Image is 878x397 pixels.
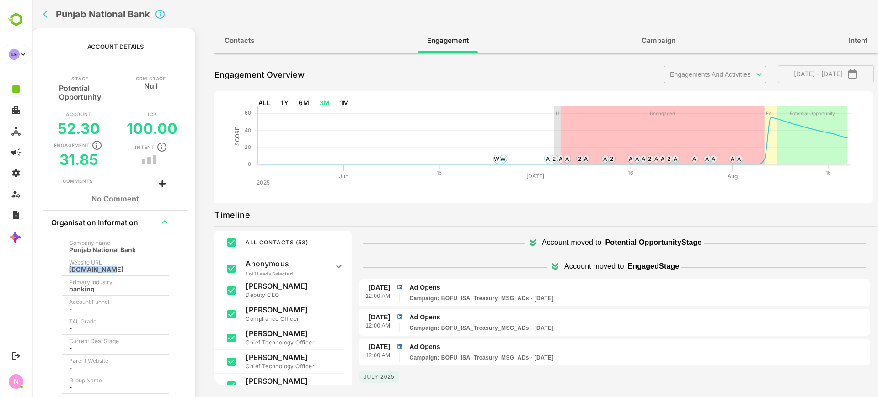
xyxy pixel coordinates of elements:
[622,155,626,162] text: A
[753,68,835,80] span: [DATE] - [DATE]
[377,283,834,292] p: Ad Opens
[37,286,124,292] div: banking
[533,155,537,162] text: A
[225,179,238,186] text: 2025
[27,81,69,101] h5: Potential Opportunity
[632,66,734,83] div: Engagements And Activities
[37,364,124,371] div: -
[193,35,222,47] span: Contacts
[571,155,575,162] text: A
[37,259,130,266] div: Website URL
[705,155,709,162] text: A
[635,155,638,162] text: 2
[34,112,60,116] p: Account
[699,155,702,162] text: A
[39,76,56,81] p: Stage
[680,155,683,162] text: A
[638,71,720,78] p: Engagements And Activities
[616,155,619,162] text: 2
[223,95,242,111] button: ALL
[214,329,296,338] p: [PERSON_NAME]
[337,342,358,351] p: [DATE]
[9,374,23,389] div: N
[377,324,521,332] p: BOFU_ISA_Treasury_MSG_ADs - Jul 8, 2025
[364,283,372,291] img: linkedin.png
[377,342,834,352] p: Ad Opens
[263,95,281,111] button: 6M
[510,237,569,248] p: Account moved to
[213,127,219,133] text: 40
[214,305,296,314] p: [PERSON_NAME]
[610,155,613,162] text: A
[5,11,28,28] img: BambooboxLogoMark.f1c84d78b4c51b1a7b5f700c9845e183.svg
[104,76,134,81] p: CRM Stage
[364,342,372,350] img: linkedin.png
[214,376,296,386] p: [PERSON_NAME]
[95,120,145,138] h5: 100.00
[817,35,835,47] span: Intent
[213,110,219,116] text: 60
[596,169,601,176] text: 16
[337,283,358,292] p: [DATE]
[55,43,112,50] p: Account Details
[734,111,744,116] text: En...
[202,127,209,146] text: SCORE
[27,151,67,169] h5: 31.85
[573,237,669,248] p: Potential Opportunity Stage
[405,169,410,176] text: 16
[333,292,358,301] p: 12:00 AM
[37,266,124,273] div: [DOMAIN_NAME]
[182,28,846,53] div: full width tabs example
[494,173,512,180] text: [DATE]
[532,261,592,272] p: Account moved to
[37,325,124,332] div: -
[9,49,20,60] div: LE
[126,158,128,161] button: trend
[284,95,302,111] button: 3M
[307,173,316,180] text: Jun
[245,95,260,111] button: 1Y
[603,155,607,162] text: A
[214,353,296,362] p: [PERSON_NAME]
[214,314,296,323] p: Compliance Officer
[214,259,296,268] p: Anonymous
[333,351,358,360] p: 12:00 AM
[103,145,123,149] p: Intent
[462,155,467,162] text: W
[214,362,296,371] p: Chief Technology Officer
[37,305,124,312] div: -
[19,211,117,233] th: Organisation Information
[213,144,219,150] text: 20
[377,354,521,362] p: BOFU_ISA_Treasury_MSG_ADs - Jul 8, 2025
[116,112,124,116] p: ICP
[395,35,437,47] span: Engagement
[37,239,130,246] div: Company name
[642,155,645,162] text: A
[26,120,68,138] h5: 52.30
[527,155,530,162] text: A
[673,155,677,162] text: A
[37,298,130,305] div: Account Funnel
[37,357,130,364] div: Parent Website
[514,155,518,162] text: A
[377,294,521,302] p: BOFU_ISA_Treasury_MSG_ADs - Jul 8, 2025
[794,169,799,176] text: 16
[126,215,139,229] button: expand row
[214,270,296,277] p: 1 of 1 Leads Selected
[758,111,803,116] text: Potential Opportunity
[37,384,124,391] div: -
[364,312,372,321] img: linkedin.png
[24,9,118,20] h2: Punjab National Bank
[524,111,527,116] text: U
[746,65,842,83] button: [DATE] - [DATE]
[37,338,130,344] div: Current Deal Stage
[333,322,358,331] p: 12:00 AM
[112,81,126,88] h5: Null
[214,281,296,291] p: [PERSON_NAME]
[214,338,296,347] p: Chief Technology Officer
[660,155,664,162] text: A
[37,246,124,253] div: Punjab National Bank
[468,155,474,162] text: W
[214,291,296,300] p: Deputy CEO
[10,349,22,362] button: Logout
